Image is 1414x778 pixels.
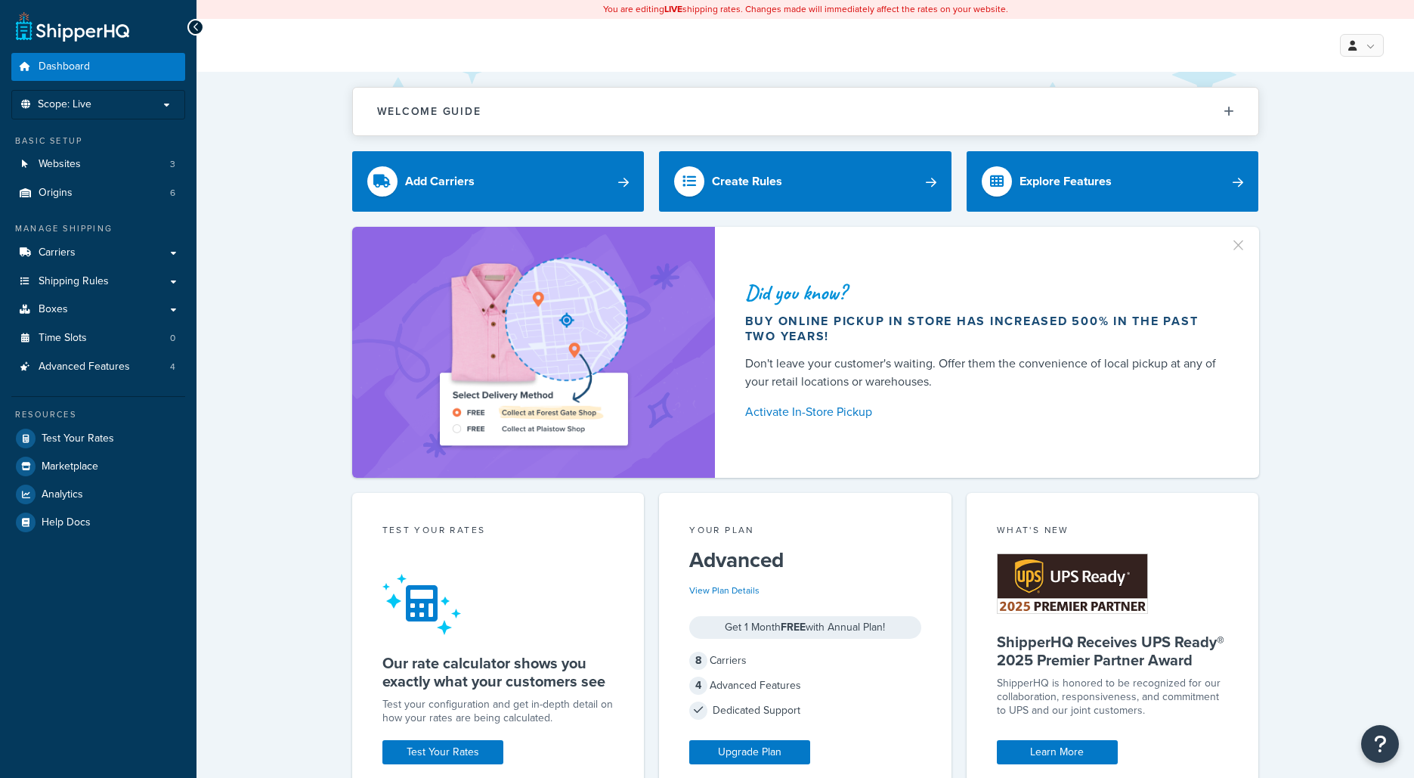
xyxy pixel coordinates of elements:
[11,222,185,235] div: Manage Shipping
[39,332,87,345] span: Time Slots
[689,677,707,695] span: 4
[11,179,185,207] a: Origins6
[382,740,503,764] a: Test Your Rates
[170,158,175,171] span: 3
[39,158,81,171] span: Websites
[11,179,185,207] li: Origins
[11,53,185,81] a: Dashboard
[781,619,806,635] strong: FREE
[745,355,1223,391] div: Don't leave your customer's waiting. Offer them the convenience of local pickup at any of your re...
[377,106,481,117] h2: Welcome Guide
[405,171,475,192] div: Add Carriers
[967,151,1259,212] a: Explore Features
[659,151,951,212] a: Create Rules
[1361,725,1399,763] button: Open Resource Center
[39,303,68,316] span: Boxes
[11,353,185,381] a: Advanced Features4
[11,268,185,296] a: Shipping Rules
[689,740,810,764] a: Upgrade Plan
[39,361,130,374] span: Advanced Features
[39,275,109,288] span: Shipping Rules
[689,584,760,597] a: View Plan Details
[11,353,185,381] li: Advanced Features
[11,239,185,267] a: Carriers
[11,481,185,508] a: Analytics
[11,509,185,536] a: Help Docs
[997,633,1229,669] h5: ShipperHQ Receives UPS Ready® 2025 Premier Partner Award
[11,135,185,147] div: Basic Setup
[689,652,707,670] span: 8
[997,677,1229,718] p: ShipperHQ is honored to be recognized for our collaboration, responsiveness, and commitment to UP...
[170,187,175,200] span: 6
[997,740,1118,764] a: Learn More
[11,453,185,480] a: Marketplace
[170,332,175,345] span: 0
[997,523,1229,541] div: What's New
[42,460,98,473] span: Marketplace
[689,700,921,721] div: Dedicated Support
[39,60,90,73] span: Dashboard
[689,675,921,696] div: Advanced Features
[1020,171,1112,192] div: Explore Features
[11,150,185,178] a: Websites3
[689,650,921,671] div: Carriers
[397,250,670,455] img: ad-shirt-map-b0359fc47e01cab431d101c4b569394f6a03f54285957d908178d52f29eb9668.png
[745,401,1223,423] a: Activate In-Store Pickup
[39,246,76,259] span: Carriers
[689,616,921,639] div: Get 1 Month with Annual Plan!
[689,548,921,572] h5: Advanced
[42,516,91,529] span: Help Docs
[39,187,73,200] span: Origins
[11,296,185,324] a: Boxes
[11,425,185,452] a: Test Your Rates
[11,324,185,352] li: Time Slots
[712,171,782,192] div: Create Rules
[170,361,175,374] span: 4
[42,432,114,445] span: Test Your Rates
[352,151,645,212] a: Add Carriers
[42,488,83,501] span: Analytics
[689,523,921,541] div: Your Plan
[38,98,91,111] span: Scope: Live
[11,408,185,421] div: Resources
[11,150,185,178] li: Websites
[353,88,1258,135] button: Welcome Guide
[382,698,614,725] div: Test your configuration and get in-depth detail on how your rates are being calculated.
[11,324,185,352] a: Time Slots0
[382,523,614,541] div: Test your rates
[664,2,682,16] b: LIVE
[745,282,1223,303] div: Did you know?
[382,654,614,690] h5: Our rate calculator shows you exactly what your customers see
[745,314,1223,344] div: Buy online pickup in store has increased 500% in the past two years!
